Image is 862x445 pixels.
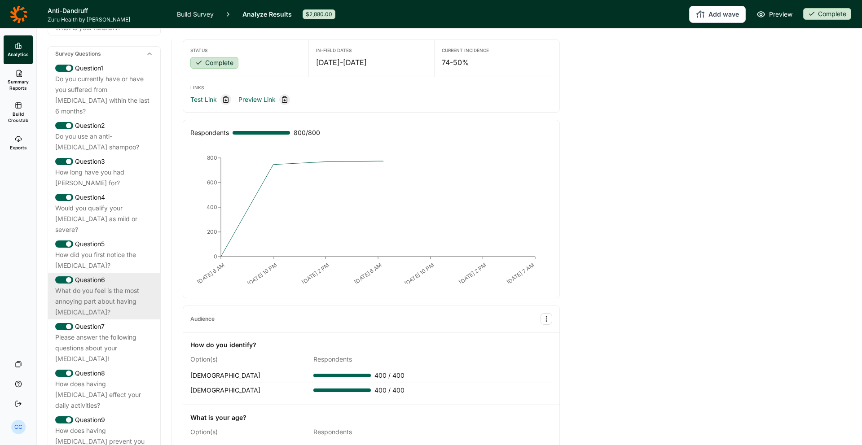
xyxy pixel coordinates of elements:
div: Status [190,47,301,53]
a: Build Crosstab [4,96,33,129]
div: How did you first notice the [MEDICAL_DATA]? [55,249,153,271]
div: How long have you had [PERSON_NAME] for? [55,167,153,188]
tspan: 400 [207,204,217,210]
button: Complete [803,8,851,21]
a: Preview [756,9,792,20]
span: Build Crosstab [7,111,29,123]
div: Question 6 [55,275,153,285]
div: 74-50% [442,57,552,68]
span: 800 / 800 [294,127,320,138]
text: [DATE] 6 AM [353,262,383,285]
div: Do you currently have or have you suffered from [MEDICAL_DATA] within the last 6 months? [55,74,153,117]
span: Summary Reports [7,79,29,91]
div: Complete [803,8,851,20]
div: How do you identify? [190,340,256,350]
div: Question 5 [55,239,153,249]
h1: Anti-Dandruff [48,5,166,16]
div: What do you feel is the most annoying part about having [MEDICAL_DATA]? [55,285,153,318]
span: [DEMOGRAPHIC_DATA] [190,386,260,394]
span: Exports [10,144,27,151]
div: Respondents [313,427,429,437]
text: [DATE] 7 AM [506,262,536,285]
div: Current Incidence [442,47,552,53]
a: Analytics [4,35,33,64]
tspan: 800 [207,154,217,161]
text: [DATE] 2 PM [300,262,330,285]
text: [DATE] 10 PM [246,262,278,287]
div: Complete [190,57,238,69]
div: Question 9 [55,414,153,425]
tspan: 0 [214,253,217,260]
div: Please answer the following questions about your [MEDICAL_DATA]! [55,332,153,364]
div: What is your age? [190,412,246,423]
div: Question 1 [55,63,153,74]
button: Add wave [689,6,746,23]
div: [DATE] - [DATE] [316,57,427,68]
a: Preview Link [238,94,276,105]
a: Test Link [190,94,217,105]
button: Complete [190,57,238,70]
button: Audience Options [541,313,552,325]
div: How does having [MEDICAL_DATA] effect your daily activities? [55,379,153,411]
tspan: 200 [207,228,217,235]
div: Respondents [190,127,229,138]
span: [DEMOGRAPHIC_DATA] [190,371,260,379]
tspan: 600 [207,179,217,186]
div: Option(s) [190,354,306,365]
span: Analytics [8,51,29,57]
div: Copy link [220,94,231,105]
div: Would you qualify your [MEDICAL_DATA] as mild or severe? [55,203,153,235]
div: Question 4 [55,192,153,203]
div: Respondents [313,354,429,365]
div: Question 3 [55,156,153,167]
text: [DATE] 6 AM [196,262,226,285]
div: $2,880.00 [303,9,335,19]
text: [DATE] 10 PM [403,262,435,287]
div: Audience [190,315,215,323]
div: Links [190,84,552,91]
a: Exports [4,129,33,157]
div: Copy link [279,94,290,105]
span: 400 / 400 [374,370,405,381]
div: Survey Questions [48,47,160,61]
div: Question 8 [55,368,153,379]
div: In-Field Dates [316,47,427,53]
div: Question 2 [55,120,153,131]
div: Do you use an anti-[MEDICAL_DATA] shampoo? [55,131,153,153]
a: Summary Reports [4,64,33,96]
div: Question 7 [55,321,153,332]
div: CC [11,420,26,434]
span: Zuru Health by [PERSON_NAME] [48,16,166,23]
div: Option(s) [190,427,306,437]
text: [DATE] 2 PM [457,262,488,285]
span: 400 / 400 [374,385,405,396]
span: Preview [769,9,792,20]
